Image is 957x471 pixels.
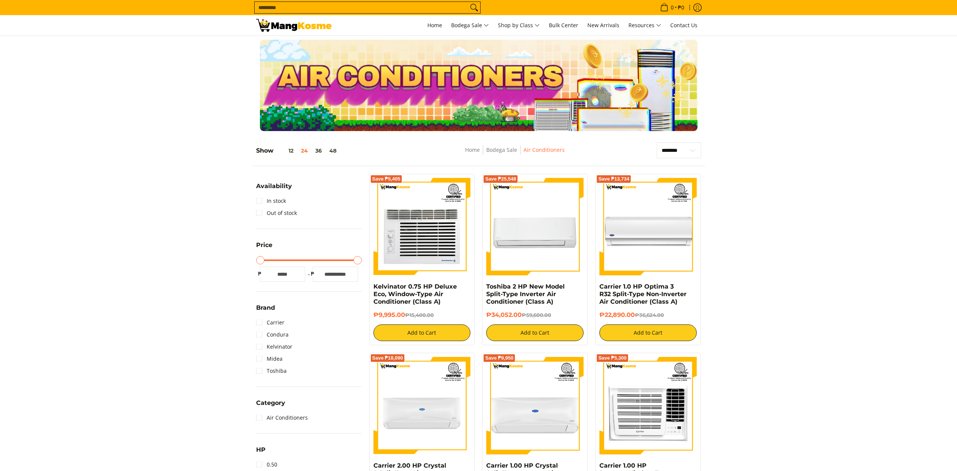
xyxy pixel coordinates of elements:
[599,357,697,454] img: Carrier 1.00 HP Remote Window-Type Compact Inverter Air Conditioner (Premium)
[256,19,332,32] img: Bodega Sale Aircon l Mang Kosme: Home Appliances Warehouse Sale
[635,312,664,318] del: ₱36,624.00
[486,324,584,341] button: Add to Cart
[598,356,627,360] span: Save ₱5,300
[256,147,340,154] h5: Show
[256,341,292,353] a: Kelvinator
[373,324,471,341] button: Add to Cart
[667,15,701,36] a: Contact Us
[598,177,629,181] span: Save ₱13,734
[465,146,480,153] a: Home
[256,447,266,453] span: HP
[256,412,308,424] a: Air Conditioners
[256,207,297,219] a: Out of stock
[677,5,685,10] span: ₱0
[372,177,401,181] span: Save ₱5,405
[486,146,517,153] a: Bodega Sale
[372,356,403,360] span: Save ₱18,090
[628,21,661,30] span: Resources
[498,21,540,30] span: Shop by Class
[584,15,623,36] a: New Arrivals
[256,242,272,248] span: Price
[256,400,285,412] summary: Open
[373,311,471,319] h6: ₱9,995.00
[524,146,565,153] a: Air Conditioners
[599,311,697,319] h6: ₱22,890.00
[486,283,565,305] a: Toshiba 2 HP New Model Split-Type Inverter Air Conditioner (Class A)
[468,2,480,13] button: Search
[485,177,516,181] span: Save ₱25,548
[256,270,264,278] span: ₱
[256,365,287,377] a: Toshiba
[670,22,697,29] span: Contact Us
[405,312,434,318] del: ₱15,400.00
[587,22,619,29] span: New Arrivals
[256,400,285,406] span: Category
[670,5,675,10] span: 0
[256,305,275,311] span: Brand
[326,148,340,154] button: 48
[309,270,316,278] span: ₱
[447,15,493,36] a: Bodega Sale
[599,283,687,305] a: Carrier 1.0 HP Optima 3 R32 Split-Type Non-Inverter Air Conditioner (Class A)
[451,21,489,30] span: Bodega Sale
[486,357,584,454] img: Carrier 1.00 HP Crystal Split-Type Inverter Air Conditioner (Class A)
[549,22,578,29] span: Bulk Center
[625,15,665,36] a: Resources
[373,178,471,275] img: Kelvinator 0.75 HP Deluxe Eco, Window-Type Air Conditioner (Class A)
[658,3,687,12] span: •
[427,22,442,29] span: Home
[522,312,551,318] del: ₱59,600.00
[339,15,701,36] nav: Main Menu
[545,15,582,36] a: Bulk Center
[256,183,292,195] summary: Open
[486,178,584,275] img: Toshiba 2 HP New Model Split-Type Inverter Air Conditioner (Class A)
[256,305,275,317] summary: Open
[373,357,471,454] img: Carrier 2.00 HP Crystal 2 Split-Type Air Inverter Conditioner (Class A)
[297,148,312,154] button: 24
[486,311,584,319] h6: ₱34,052.00
[256,317,284,329] a: Carrier
[256,242,272,254] summary: Open
[424,15,446,36] a: Home
[312,148,326,154] button: 36
[256,329,289,341] a: Condura
[485,356,513,360] span: Save ₱9,950
[256,183,292,189] span: Availability
[273,148,297,154] button: 12
[410,145,619,162] nav: Breadcrumbs
[599,324,697,341] button: Add to Cart
[256,353,283,365] a: Midea
[256,195,286,207] a: In stock
[256,447,266,459] summary: Open
[494,15,544,36] a: Shop by Class
[256,459,277,471] a: 0.50
[599,178,697,275] img: Carrier 1.0 HP Optima 3 R32 Split-Type Non-Inverter Air Conditioner (Class A)
[373,283,457,305] a: Kelvinator 0.75 HP Deluxe Eco, Window-Type Air Conditioner (Class A)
